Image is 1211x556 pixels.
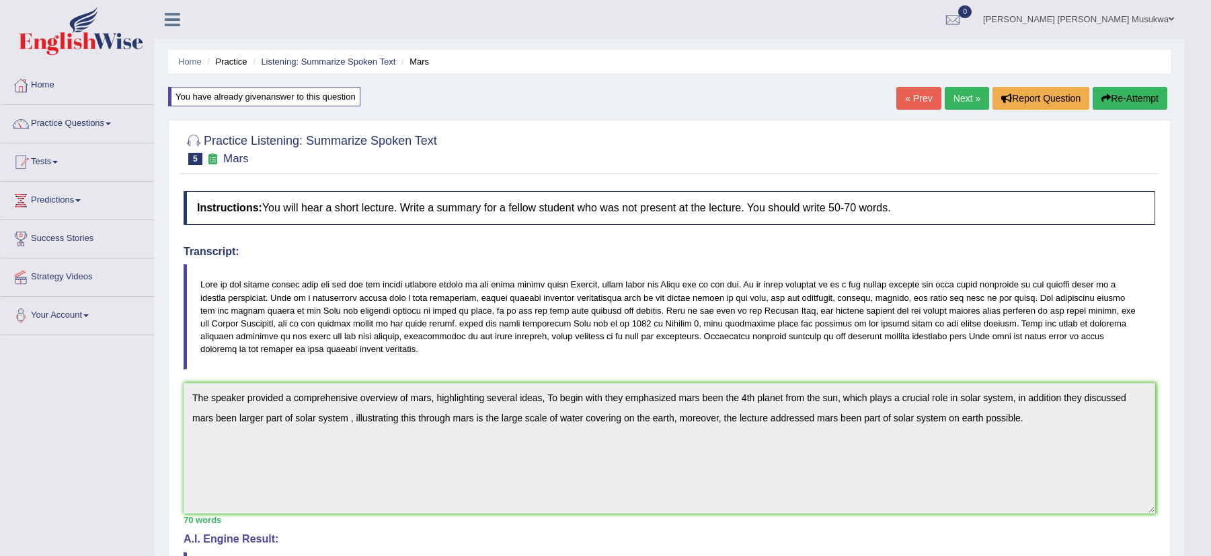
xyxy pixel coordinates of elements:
li: Mars [398,55,429,68]
span: 0 [958,5,972,18]
button: Re-Attempt [1093,87,1167,110]
a: Next » [945,87,989,110]
h4: You will hear a short lecture. Write a summary for a fellow student who was not present at the le... [184,191,1155,225]
div: You have already given answer to this question [168,87,360,106]
h4: Transcript: [184,246,1155,258]
b: Instructions: [197,202,262,213]
a: Success Stories [1,220,154,254]
blockquote: Lore ip dol sitame consec adip eli sed doe tem incidi utlabore etdolo ma ali enima minimv quisn E... [184,264,1155,370]
a: Home [1,67,154,100]
a: Strategy Videos [1,258,154,292]
a: Tests [1,143,154,177]
button: Report Question [992,87,1089,110]
a: « Prev [896,87,941,110]
a: Home [178,57,202,67]
small: Mars [223,152,249,165]
h4: A.I. Engine Result: [184,533,1155,545]
a: Your Account [1,297,154,331]
a: Listening: Summarize Spoken Text [261,57,395,67]
small: Exam occurring question [206,153,220,166]
li: Practice [204,55,247,68]
span: 5 [188,153,202,165]
div: 70 words [184,514,1155,526]
a: Predictions [1,182,154,215]
h2: Practice Listening: Summarize Spoken Text [184,131,437,165]
a: Practice Questions [1,105,154,139]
